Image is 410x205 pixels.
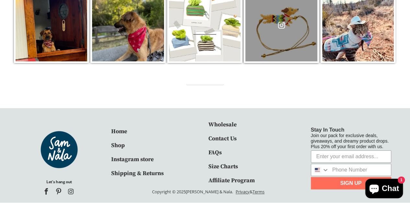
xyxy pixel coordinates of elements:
[46,170,72,186] span: Let's hang out
[208,135,237,142] a: Contact Us
[111,170,164,177] a: Shipping & Returns
[152,188,264,196] p: Copyright © 2025 . &
[311,127,345,133] span: Stay In Touch
[43,188,51,196] a: Sam & Nala on Facebook
[363,179,405,200] inbox-online-store-chat: Shopify online store chat
[311,133,389,149] span: Join our pack for exclusive deals, giveaways, and dreamy product drops. Plus 20% off your first o...
[208,163,238,170] a: Size Charts
[111,142,125,149] a: Shop
[186,68,224,85] button: Load More
[311,150,391,163] input: Enter your email address...
[315,167,320,173] img: United States
[208,177,255,184] a: Affiliate Program
[311,164,329,176] button: Search Countries
[186,189,232,195] a: [PERSON_NAME] & Nala
[311,177,391,189] button: SIGN UP
[111,156,154,163] a: Instagram store
[208,149,222,156] a: FAQs
[252,189,264,195] a: Terms
[208,121,237,128] a: Wholesale
[234,189,250,195] a: Privacy
[329,164,391,176] input: Phone Number
[111,128,127,135] a: Home
[39,129,79,170] img: Footer-Logo_125x125.png
[55,188,63,196] a: Sam & Nala on Pinterest
[68,188,76,196] a: Sam & Nala on Instagram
